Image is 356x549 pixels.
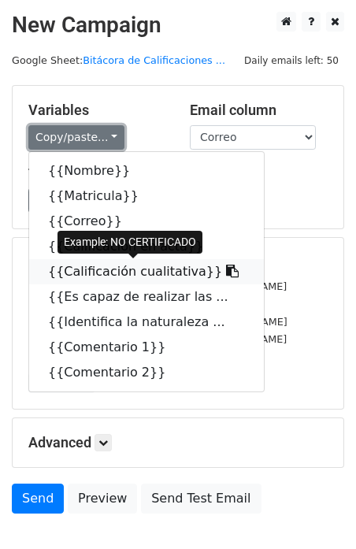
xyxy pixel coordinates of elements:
[29,259,264,284] a: {{Calificación cualitativa}}
[29,209,264,234] a: {{Correo}}
[12,484,64,514] a: Send
[29,184,264,209] a: {{Matricula}}
[29,360,264,385] a: {{Comentario 2}}
[239,54,344,66] a: Daily emails left: 50
[28,102,166,119] h5: Variables
[68,484,137,514] a: Preview
[28,434,328,451] h5: Advanced
[29,158,264,184] a: {{Nombre}}
[12,54,225,66] small: Google Sheet:
[277,473,356,549] iframe: Chat Widget
[83,54,225,66] a: Bitácora de Calificaciones ...
[190,102,328,119] h5: Email column
[12,12,344,39] h2: New Campaign
[28,316,287,328] small: [EMAIL_ADDRESS][PERSON_NAME][DOMAIN_NAME]
[239,52,344,69] span: Daily emails left: 50
[141,484,261,514] a: Send Test Email
[277,473,356,549] div: Widget de chat
[29,234,264,259] a: {{Calificación en acta}}
[29,284,264,310] a: {{Es capaz de realizar las ...
[29,310,264,335] a: {{Identifica la naturaleza ...
[28,125,124,150] a: Copy/paste...
[29,335,264,360] a: {{Comentario 1}}
[57,231,202,254] div: Example: NO CERTIFICADO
